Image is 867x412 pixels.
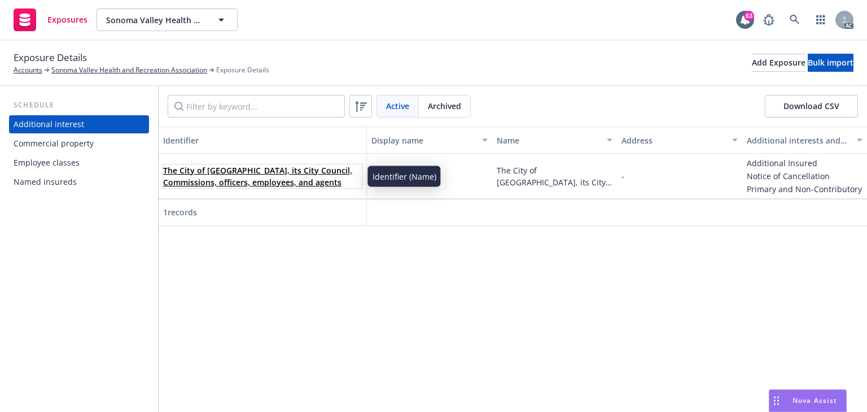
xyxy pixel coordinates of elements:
[14,135,94,153] div: Commercial property
[621,170,624,182] span: -
[386,100,409,112] span: Active
[14,50,87,65] span: Exposure Details
[9,4,92,36] a: Exposures
[9,115,149,133] a: Additional interest
[752,54,805,72] button: Add Exposure
[97,8,238,31] button: Sonoma Valley Health and Recreation Association
[9,154,149,172] a: Employee classes
[747,157,862,169] span: Additional Insured
[792,396,837,405] span: Nova Assist
[808,54,853,72] button: Bulk import
[14,173,77,191] div: Named insureds
[9,99,149,111] div: Schedule
[742,127,867,154] button: Additional interests and endorsements applied
[163,165,352,188] a: The City of [GEOGRAPHIC_DATA], its City Council, Commissions, officers, employees, and agents
[492,127,617,154] button: Name
[497,135,600,146] div: Name
[163,135,362,146] div: Identifier
[617,127,742,154] button: Address
[367,127,492,154] button: Display name
[621,135,725,146] div: Address
[9,135,149,153] a: Commercial property
[747,170,862,182] span: Notice of Cancellation
[163,207,197,218] span: 1 records
[808,54,853,71] div: Bulk import
[497,165,612,223] span: The City of [GEOGRAPHIC_DATA], its City Council, Commissions, officers, employees, and agents
[769,390,783,411] div: Drag to move
[168,95,345,118] input: Filter by keyword...
[752,54,805,71] div: Add Exposure
[163,164,362,188] span: The City of [GEOGRAPHIC_DATA], its City Council, Commissions, officers, employees, and agents
[765,95,858,118] button: Download CSV
[9,173,149,191] a: Named insureds
[428,100,461,112] span: Archived
[216,65,269,75] span: Exposure Details
[371,135,475,146] div: Display name
[809,8,832,31] a: Switch app
[783,8,806,31] a: Search
[757,8,780,31] a: Report a Bug
[106,14,204,26] span: Sonoma Valley Health and Recreation Association
[747,135,850,146] div: Additional interests and endorsements applied
[744,11,754,21] div: 63
[51,65,207,75] a: Sonoma Valley Health and Recreation Association
[747,183,862,195] span: Primary and Non-Contributory
[14,65,42,75] a: Accounts
[47,15,87,24] span: Exposures
[769,389,847,412] button: Nova Assist
[159,127,367,154] button: Identifier
[14,115,84,133] div: Additional interest
[14,154,80,172] div: Employee classes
